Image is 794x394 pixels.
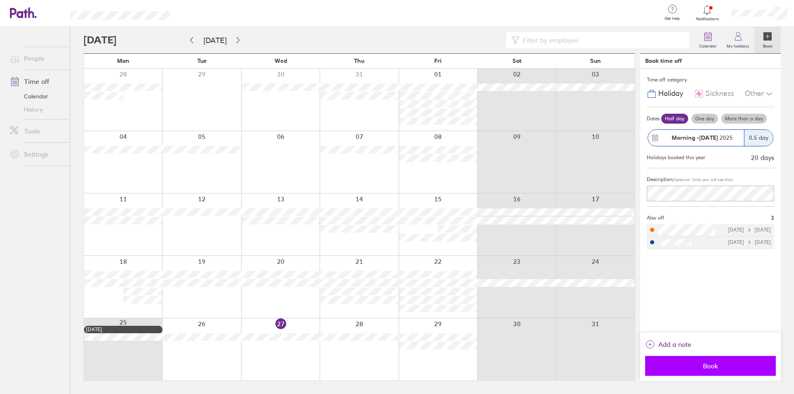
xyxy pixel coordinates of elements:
a: Calendar [3,90,70,103]
label: Book [758,41,777,49]
span: Fri [434,57,442,64]
a: Book [754,27,781,53]
a: Settings [3,146,70,162]
a: Tools [3,123,70,139]
span: Dates [647,116,660,122]
div: Holidays booked this year [647,155,706,160]
a: People [3,50,70,67]
label: More than a day [721,114,767,124]
span: Get help [659,16,686,21]
span: Tue [197,57,207,64]
a: History [3,103,70,116]
a: Time off [3,73,70,90]
label: One day [691,114,718,124]
strong: [DATE] [699,134,718,141]
span: Also off [647,215,664,221]
button: Add a note [645,338,691,351]
div: [DATE] [86,327,160,332]
span: Notifications [694,17,721,21]
span: Thu [354,57,364,64]
span: Book [651,362,770,370]
span: Add a note [658,338,691,351]
div: Time off category [647,74,774,86]
button: Book [645,356,776,376]
a: Calendar [694,27,722,53]
input: Filter by employee [519,32,684,48]
div: Book time off [645,57,682,64]
span: Wed [275,57,287,64]
div: 0.5 day [744,130,773,146]
button: [DATE] [197,33,233,47]
div: [DATE] [DATE] [728,227,771,233]
span: Description [647,176,672,182]
span: Sickness [706,89,734,98]
span: Sun [590,57,601,64]
label: Calendar [694,41,722,49]
button: Morning -[DATE] 20250.5 day [647,125,774,150]
span: (Optional. Only you will see this) [672,177,733,182]
span: Mon [117,57,129,64]
span: 2 [771,215,774,221]
div: Other [745,86,774,102]
span: 2025 [672,134,733,141]
label: Half day [661,114,688,124]
label: My holidays [722,41,754,49]
a: My holidays [722,27,754,53]
strong: Morning - [672,134,699,141]
a: Notifications [694,4,721,21]
div: [DATE] [DATE] [728,239,771,245]
span: Holiday [658,89,683,98]
div: 20 days [751,154,774,161]
span: Sat [512,57,521,64]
